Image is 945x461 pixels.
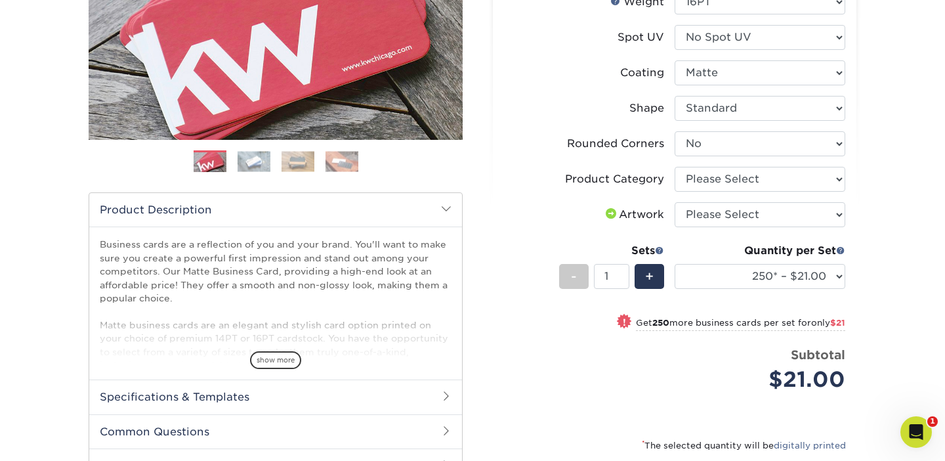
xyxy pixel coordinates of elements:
[89,193,462,227] h2: Product Description
[623,315,626,329] span: !
[100,238,451,425] p: Business cards are a reflection of you and your brand. You'll want to make sure you create a powe...
[282,151,314,171] img: Business Cards 03
[675,243,845,259] div: Quantity per Set
[629,100,664,116] div: Shape
[927,416,938,427] span: 1
[565,171,664,187] div: Product Category
[620,65,664,81] div: Coating
[603,207,664,223] div: Artwork
[559,243,664,259] div: Sets
[636,318,845,331] small: Get more business cards per set for
[645,267,654,286] span: +
[900,416,932,448] iframe: Intercom live chat
[325,151,358,171] img: Business Cards 04
[238,151,270,171] img: Business Cards 02
[791,347,845,362] strong: Subtotal
[567,136,664,152] div: Rounded Corners
[642,441,846,450] small: The selected quantity will be
[618,30,664,45] div: Spot UV
[194,146,226,179] img: Business Cards 01
[830,318,845,328] span: $21
[250,351,301,369] span: show more
[571,267,577,286] span: -
[774,441,846,450] a: digitally printed
[652,318,669,328] strong: 250
[89,380,462,414] h2: Specifications & Templates
[811,318,845,328] span: only
[89,414,462,449] h2: Common Questions
[684,364,845,395] div: $21.00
